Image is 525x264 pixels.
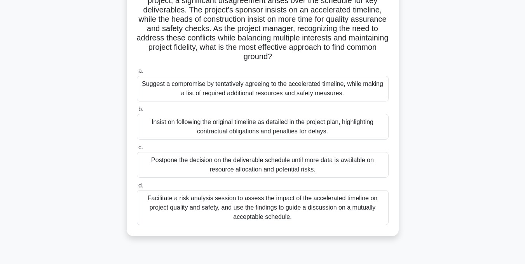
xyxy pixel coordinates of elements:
[138,68,143,74] span: a.
[137,190,389,225] div: Facilitate a risk analysis session to assess the impact of the accelerated timeline on project qu...
[138,144,143,150] span: c.
[138,182,143,189] span: d.
[137,76,389,101] div: Suggest a compromise by tentatively agreeing to the accelerated timeline, while making a list of ...
[138,106,143,112] span: b.
[137,152,389,178] div: Postpone the decision on the deliverable schedule until more data is available on resource alloca...
[137,114,389,140] div: Insist on following the original timeline as detailed in the project plan, highlighting contractu...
